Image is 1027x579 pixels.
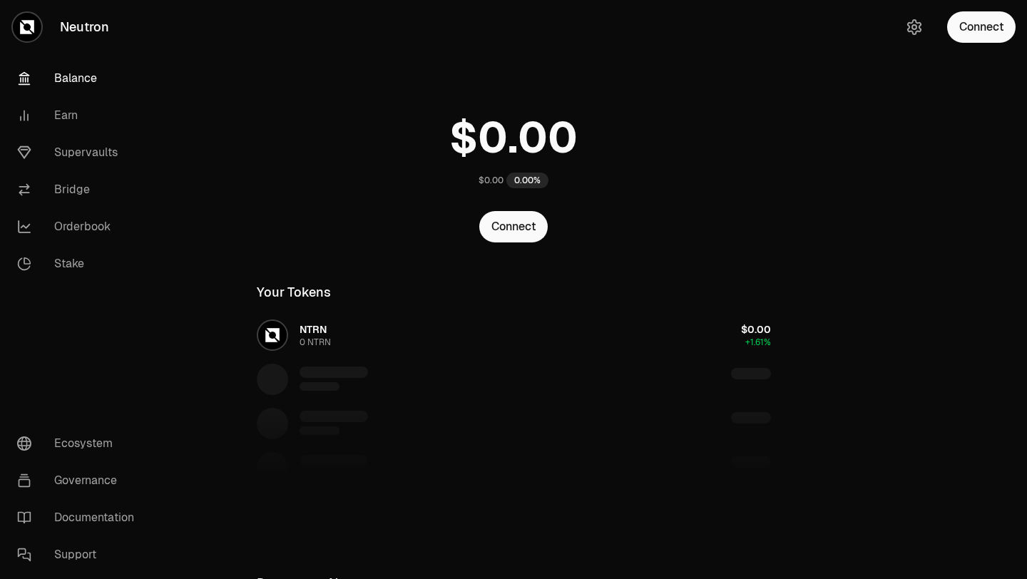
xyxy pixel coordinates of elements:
a: Documentation [6,499,154,536]
a: Balance [6,60,154,97]
a: Orderbook [6,208,154,245]
button: Connect [479,211,548,242]
div: $0.00 [479,175,504,186]
a: Ecosystem [6,425,154,462]
a: Earn [6,97,154,134]
a: Support [6,536,154,573]
button: Connect [947,11,1016,43]
a: Stake [6,245,154,282]
a: Governance [6,462,154,499]
a: Bridge [6,171,154,208]
a: Supervaults [6,134,154,171]
div: Your Tokens [257,282,331,302]
div: 0.00% [506,173,548,188]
